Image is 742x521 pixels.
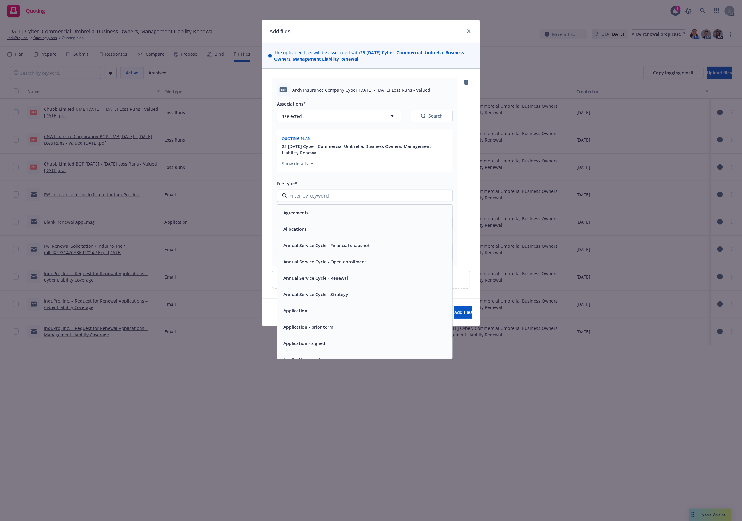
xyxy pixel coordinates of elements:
[272,271,470,289] div: Upload new files
[465,27,472,35] a: close
[279,160,316,167] button: Show details
[270,27,290,35] h1: Add files
[421,113,443,119] div: Search
[280,87,287,92] span: PDF
[463,78,470,86] a: remove
[287,192,440,199] input: Filter by keyword
[283,324,333,330] button: Application - prior term
[292,87,453,93] span: Arch Insurance Company Cyber [DATE] - [DATE] Loss Runs - Valued [DATE].PDF
[421,114,426,118] svg: Search
[282,143,449,156] button: 25 [DATE] Cyber, Commercial Umbrella, Business Owners, Management Liability Renewal
[283,242,370,249] button: Annual Service Cycle - Financial snapshot
[283,210,309,216] button: Agreements
[283,226,307,232] button: Allocations
[454,309,472,315] span: Add files
[283,291,348,298] button: Annual Service Cycle - Strategy
[283,340,325,347] button: Application - signed
[277,110,401,122] button: 1selected
[283,307,307,314] button: Application
[277,181,297,186] span: File type*
[283,275,348,281] button: Annual Service Cycle - Renewal
[411,110,453,122] button: SearchSearch
[283,356,331,363] button: Application - unsigned
[283,258,366,265] button: Annual Service Cycle - Open enrollment
[282,113,302,119] span: 1 selected
[274,50,464,62] strong: 25 [DATE] Cyber, Commercial Umbrella, Business Owners, Management Liability Renewal
[277,101,306,107] span: Associations*
[454,306,472,319] button: Add files
[282,136,311,141] span: Quoting plan
[274,49,474,62] span: The uploaded files will be associated with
